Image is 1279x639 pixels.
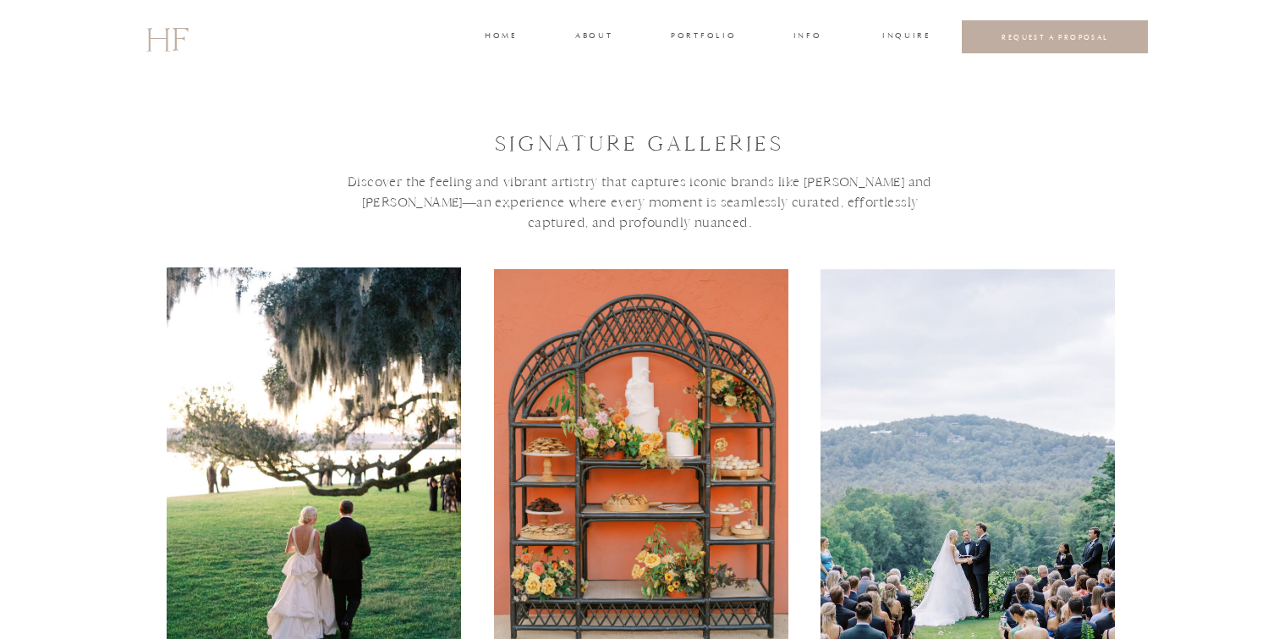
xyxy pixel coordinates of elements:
[975,32,1135,41] a: REQUEST A PROPOSAL
[493,130,786,161] h1: signature GALLEries
[575,30,611,45] a: about
[485,30,516,45] a: home
[671,30,734,45] a: portfolio
[792,30,823,45] a: INFO
[145,13,188,62] a: HF
[332,172,947,299] h3: Discover the feeling and vibrant artistry that captures iconic brands like [PERSON_NAME] and [PER...
[882,30,928,45] a: INQUIRE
